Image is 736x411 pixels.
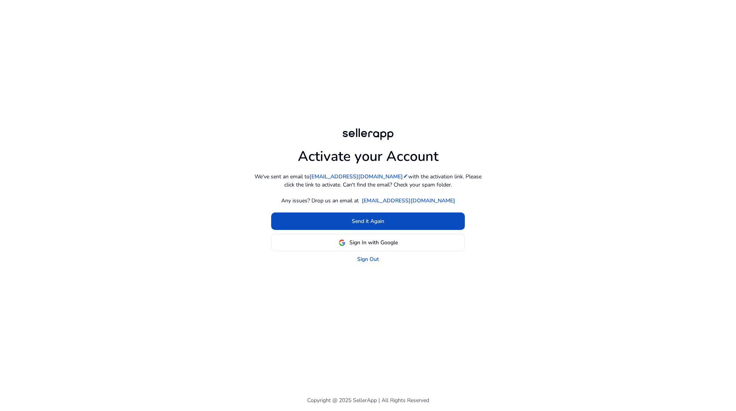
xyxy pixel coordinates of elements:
[271,234,465,251] button: Sign In with Google
[357,255,379,263] a: Sign Out
[403,173,408,179] mat-icon: edit
[349,238,398,247] span: Sign In with Google
[271,212,465,230] button: Send it Again
[298,142,439,165] h1: Activate your Account
[281,197,359,205] p: Any issues? Drop us an email at
[252,173,484,189] p: We've sent an email to with the activation link. Please click the link to activate. Can't find th...
[352,217,384,225] span: Send it Again
[310,173,408,181] a: [EMAIL_ADDRESS][DOMAIN_NAME]
[362,197,455,205] a: [EMAIL_ADDRESS][DOMAIN_NAME]
[339,239,346,246] img: google-logo.svg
